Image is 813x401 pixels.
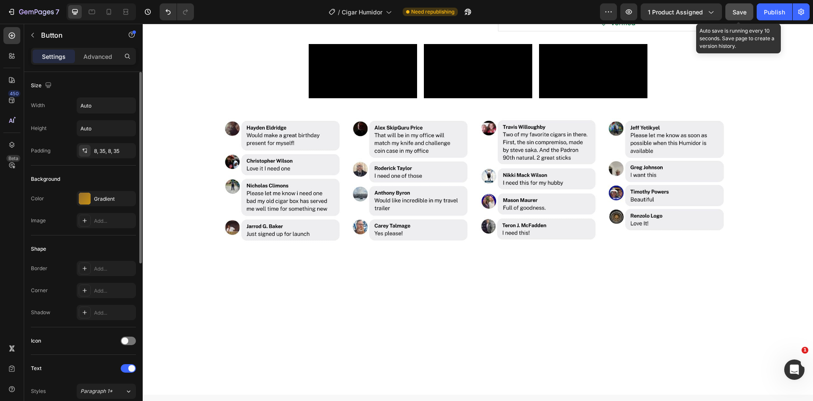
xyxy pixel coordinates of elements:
div: Size [31,80,53,91]
img: gempages_473355238577800198-9c873220-ba4d-40d9-b0d3-cdafff32bf51.jpg [465,94,589,219]
div: Beta [6,155,20,162]
div: Color [31,195,44,202]
span: Paragraph 1* [80,387,113,395]
div: Add... [94,265,134,273]
img: gempages_473355238577800198-47ef67f9-e879-4f71-8dad-1328ba31a130.jpg [209,94,334,219]
div: Gradient [94,195,134,203]
span: 1 [802,347,808,354]
div: Image [31,217,46,224]
button: 1 product assigned [641,3,722,20]
div: Padding [31,147,50,155]
div: Background [31,175,60,183]
input: Auto [77,121,135,136]
input: Auto [77,98,135,113]
iframe: Design area [143,24,813,401]
button: Paragraph 1* [77,384,136,399]
img: gempages_473355238577800198-48b46a15-3e76-41f9-8f44-405b813bd18d.jpg [337,94,462,219]
span: Need republishing [411,8,454,16]
p: Advanced [83,52,112,61]
div: Corner [31,287,48,294]
button: Save [725,3,753,20]
p: 7 [55,7,59,17]
div: Text [31,365,41,372]
span: 1 product assigned [648,8,703,17]
div: Shadow [31,309,50,316]
div: Icon [31,337,41,345]
div: Add... [94,287,134,295]
button: 7 [3,3,63,20]
span: / [338,8,340,17]
div: 8, 35, 8, 35 [94,147,134,155]
div: Publish [764,8,785,17]
div: Undo/Redo [160,3,194,20]
div: Width [31,102,45,109]
div: Add... [94,217,134,225]
div: Border [31,265,47,272]
div: Shape [31,245,46,253]
div: Styles [31,387,46,395]
p: Settings [42,52,66,61]
div: 450 [8,90,20,97]
button: Publish [757,3,792,20]
span: Cigar Humidor [342,8,382,17]
span: Save [733,8,747,16]
div: Height [31,124,47,132]
p: Button [41,30,113,40]
iframe: Intercom live chat [784,360,805,380]
div: Add... [94,309,134,317]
